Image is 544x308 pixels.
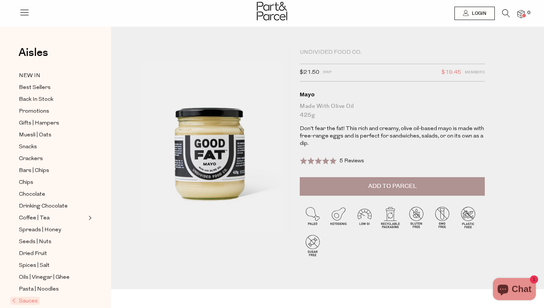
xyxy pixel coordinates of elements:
img: P_P-ICONS-Live_Bec_V11_Gluten_Free.svg [403,204,429,230]
a: Promotions [19,107,86,116]
a: NEW IN [19,71,86,80]
a: Sauces [12,297,86,305]
a: Spices | Salt [19,261,86,270]
inbox-online-store-chat: Shopify online store chat [491,278,538,302]
span: Members [465,68,485,77]
a: Login [454,7,495,20]
span: NEW IN [19,72,40,80]
span: Coffee | Tea [19,214,50,223]
span: Spreads | Honey [19,226,61,235]
div: Undivided Food Co. [300,49,485,56]
img: Mayo [133,49,289,233]
a: Drinking Chocolate [19,202,86,211]
span: $19.45 [441,68,461,77]
img: P_P-ICONS-Live_Bec_V11_GMO_Free.svg [429,204,455,230]
a: Pasta | Noodles [19,285,86,294]
span: Oils | Vinegar | Ghee [19,273,70,282]
span: 5 Reviews [339,158,364,164]
span: Chips [19,178,33,187]
span: Chocolate [19,190,45,199]
span: Back In Stock [19,95,53,104]
span: Spices | Salt [19,261,50,270]
a: Coffee | Tea [19,213,86,223]
img: Part&Parcel [257,2,287,20]
a: Back In Stock [19,95,86,104]
span: Muesli | Oats [19,131,51,140]
a: Crackers [19,154,86,163]
span: Aisles [19,44,48,61]
img: P_P-ICONS-Live_Bec_V11_Paleo.svg [300,204,326,230]
p: Don’t fear the fat! This rich and creamy, olive oil-based mayo is made with free-range eggs and i... [300,125,485,148]
span: Crackers [19,155,43,163]
div: Mayo [300,91,485,98]
a: Chips [19,178,86,187]
span: RRP [323,68,332,77]
a: Aisles [19,47,48,66]
span: Login [470,10,486,17]
span: Drinking Chocolate [19,202,68,211]
a: Bars | Chips [19,166,86,175]
img: P_P-ICONS-Live_Bec_V11_Recyclable_Packaging.svg [377,204,403,230]
span: Best Sellers [19,83,51,92]
img: P_P-ICONS-Live_Bec_V11_Ketogenic.svg [326,204,352,230]
span: Pasta | Noodles [19,285,59,294]
img: P_P-ICONS-Live_Bec_V11_Low_Gi.svg [352,204,377,230]
span: 0 [525,10,532,16]
img: P_P-ICONS-Live_Bec_V11_Sugar_Free.svg [300,232,326,258]
span: Add to Parcel [368,182,417,191]
button: Add to Parcel [300,177,485,196]
span: Dried Fruit [19,249,47,258]
a: Chocolate [19,190,86,199]
a: Snacks [19,142,86,152]
span: Bars | Chips [19,166,49,175]
span: Gifts | Hampers [19,119,59,128]
span: $21.50 [300,68,319,77]
button: Expand/Collapse Coffee | Tea [87,213,92,222]
img: P_P-ICONS-Live_Bec_V11_Plastic_Free.svg [455,204,481,230]
a: Seeds | Nuts [19,237,86,246]
span: Promotions [19,107,49,116]
span: Seeds | Nuts [19,238,51,246]
span: Sauces [10,297,40,305]
div: Made with Olive Oil 425g [300,102,485,120]
a: 0 [517,10,525,18]
a: Best Sellers [19,83,86,92]
a: Oils | Vinegar | Ghee [19,273,86,282]
a: Dried Fruit [19,249,86,258]
a: Muesli | Oats [19,130,86,140]
a: Spreads | Honey [19,225,86,235]
a: Gifts | Hampers [19,119,86,128]
span: Snacks [19,143,37,152]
